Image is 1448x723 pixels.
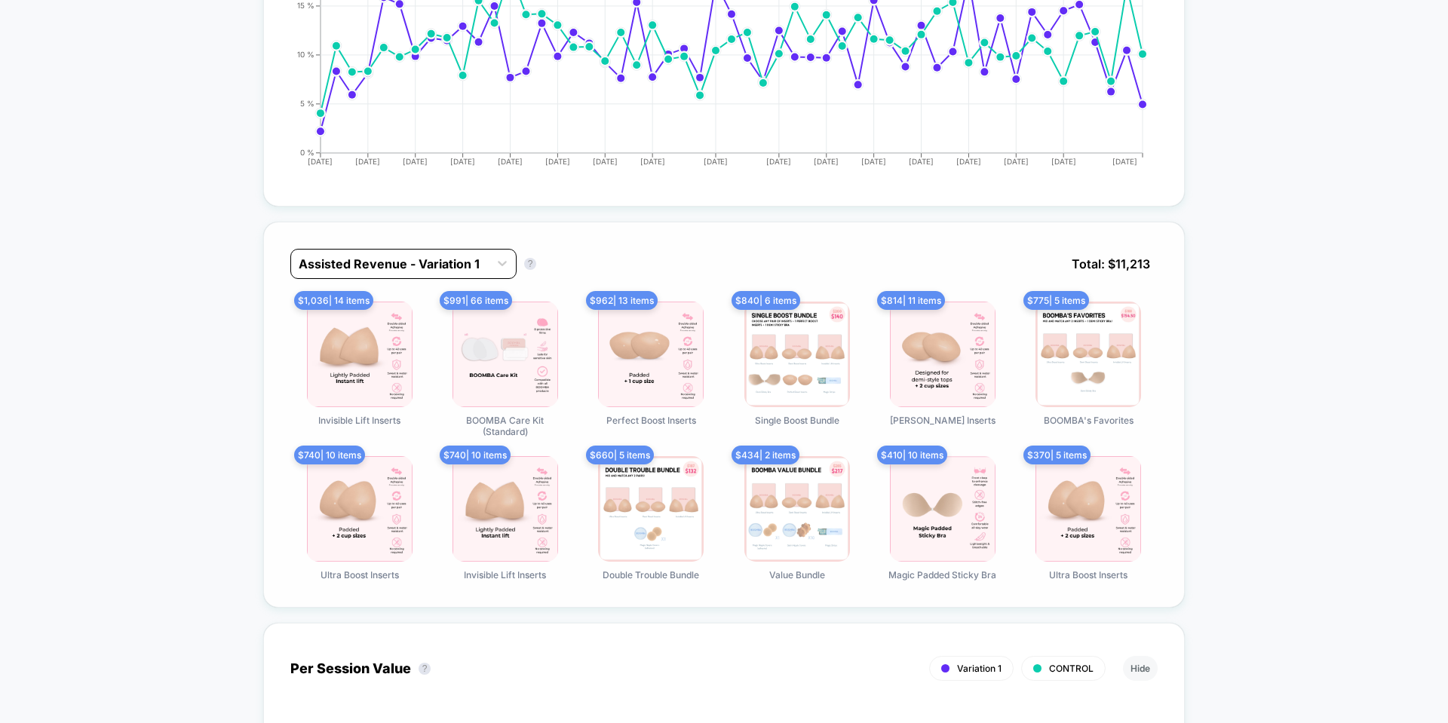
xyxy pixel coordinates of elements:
tspan: [DATE] [861,157,886,166]
span: $ 434 | 2 items [732,446,799,464]
img: BOOMBA's Favorites [1035,302,1141,407]
span: [PERSON_NAME] Inserts [890,415,995,426]
span: Total: $ 11,213 [1064,249,1158,279]
tspan: [DATE] [1004,157,1029,166]
tspan: [DATE] [766,157,791,166]
span: $ 962 | 13 items [586,291,658,310]
span: Magic Padded Sticky Bra [888,569,996,581]
img: Ultra Boost Inserts [307,456,413,562]
img: Value Bundle [744,456,850,562]
img: Invisible Lift Inserts [307,302,413,407]
span: CONTROL [1049,663,1094,674]
tspan: [DATE] [1113,157,1138,166]
tspan: [DATE] [498,157,523,166]
tspan: [DATE] [956,157,981,166]
span: $ 740 | 10 items [440,446,511,464]
button: ? [524,258,536,270]
img: Magic Padded Sticky Bra [890,456,995,562]
button: ? [419,663,431,675]
span: Perfect Boost Inserts [606,415,696,426]
span: $ 775 | 5 items [1023,291,1089,310]
tspan: [DATE] [814,157,839,166]
tspan: [DATE] [1051,157,1076,166]
span: $ 740 | 10 items [294,446,365,464]
img: Ultra Boost Inserts [1035,456,1141,562]
img: Invisible Lift Inserts [452,456,558,562]
img: Demi Boost Inserts [890,302,995,407]
span: $ 840 | 6 items [732,291,800,310]
span: Single Boost Bundle [755,415,839,426]
span: $ 410 | 10 items [877,446,947,464]
tspan: [DATE] [593,157,618,166]
tspan: [DATE] [308,157,333,166]
span: Variation 1 [957,663,1002,674]
span: Ultra Boost Inserts [1049,569,1127,581]
span: Double Trouble Bundle [603,569,699,581]
span: BOOMBA's Favorites [1044,415,1134,426]
span: $ 660 | 5 items [586,446,654,464]
span: $ 1,036 | 14 items [294,291,373,310]
img: BOOMBA Care Kit (Standard) [452,302,558,407]
tspan: [DATE] [403,157,428,166]
span: $ 814 | 11 items [877,291,945,310]
tspan: [DATE] [355,157,380,166]
span: Invisible Lift Inserts [318,415,400,426]
img: Double Trouble Bundle [598,456,704,562]
tspan: 5 % [300,99,314,108]
span: $ 991 | 66 items [440,291,512,310]
tspan: [DATE] [909,157,934,166]
img: Perfect Boost Inserts [598,302,704,407]
tspan: 10 % [297,50,314,59]
tspan: [DATE] [545,157,570,166]
tspan: 0 % [300,148,314,157]
span: Invisible Lift Inserts [464,569,546,581]
tspan: [DATE] [640,157,665,166]
tspan: [DATE] [450,157,475,166]
tspan: [DATE] [704,157,729,166]
button: Hide [1123,656,1158,681]
span: BOOMBA Care Kit (Standard) [449,415,562,437]
img: Single Boost Bundle [744,302,850,407]
span: Ultra Boost Inserts [321,569,399,581]
tspan: 15 % [297,1,314,10]
span: Value Bundle [769,569,825,581]
span: $ 370 | 5 items [1023,446,1091,464]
